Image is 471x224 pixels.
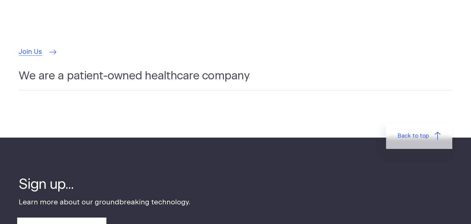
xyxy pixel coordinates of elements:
span: Join Us [19,47,42,57]
a: Join Us [19,47,55,57]
h2: We are a patient-owned healthcare company [19,68,452,90]
span: Back to top [397,132,429,140]
a: Back to top [386,123,452,149]
h4: Sign up... [19,175,190,194]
